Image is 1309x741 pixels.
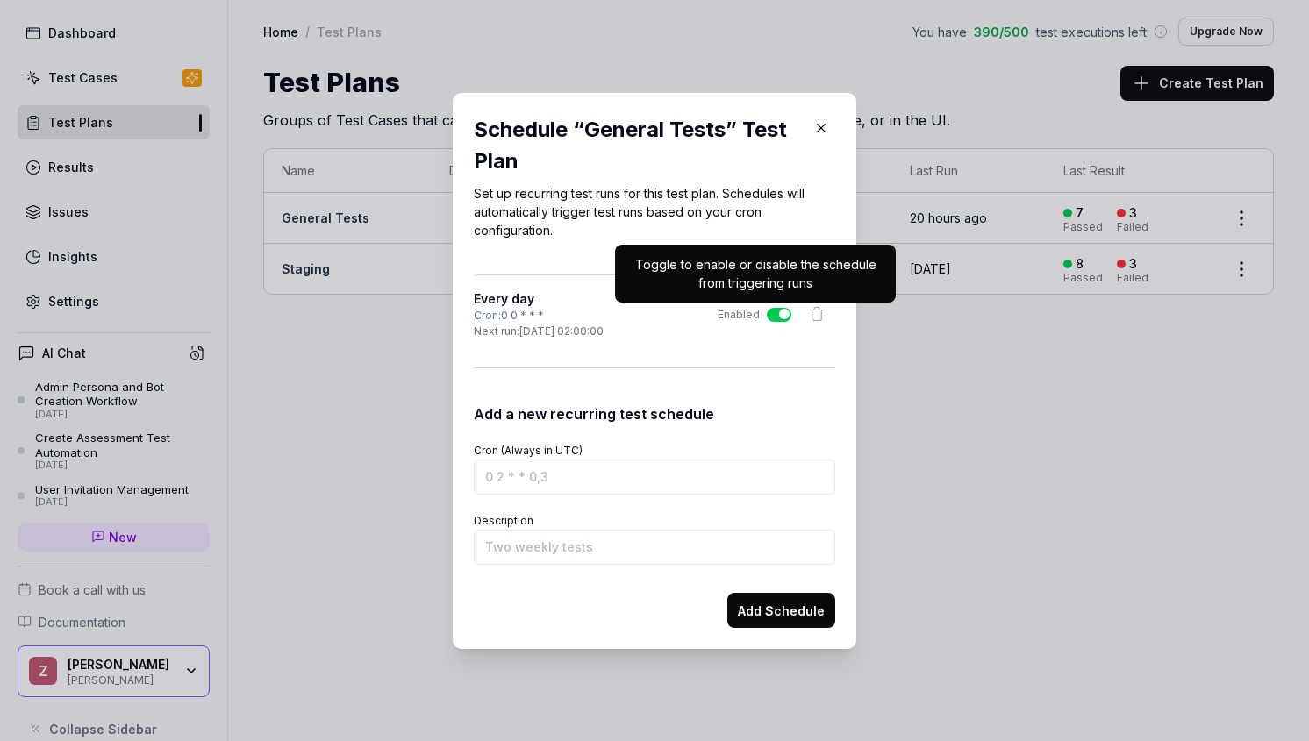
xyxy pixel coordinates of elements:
[767,307,791,321] button: Enabled
[474,514,533,527] label: Description
[474,308,604,324] div: Cron: 0 0 * * *
[474,289,604,308] h4: Every day
[474,184,835,239] p: Set up recurring test runs for this test plan. Schedules will automatically trigger test runs bas...
[474,396,835,424] div: Add a new recurring test schedule
[474,444,583,457] label: Cron (Always in UTC)
[718,306,760,322] div: Enabled
[474,460,835,495] input: 0 2 * * 0,3
[727,593,835,628] button: Add Schedule
[807,114,835,142] button: Close Modal
[474,530,835,565] input: Two weekly tests
[474,324,604,339] div: Next run: [DATE] 02:00:00
[474,114,800,177] div: Schedule “ General Tests ” Test Plan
